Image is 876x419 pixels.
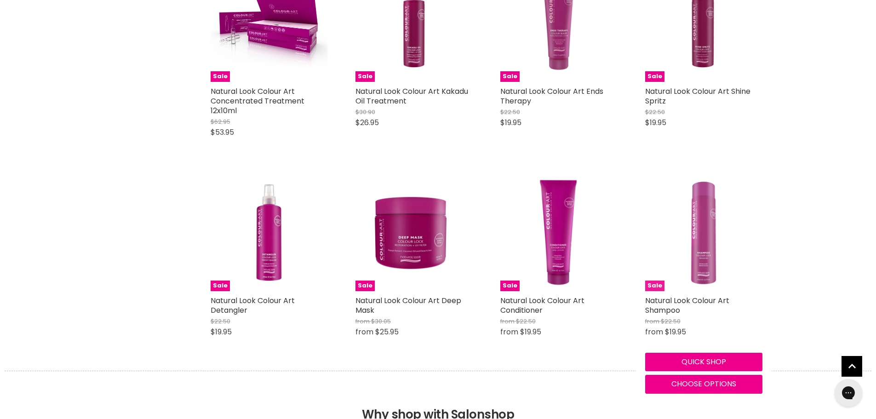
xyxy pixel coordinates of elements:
[211,327,232,337] span: $19.95
[211,281,230,291] span: Sale
[211,127,234,138] span: $53.95
[516,317,536,326] span: $22.50
[645,353,762,371] button: Quick shop
[500,281,520,291] span: Sale
[211,317,230,326] span: $22.50
[355,86,468,106] a: Natural Look Colour Art Kakadu Oil Treatment
[645,281,664,291] span: Sale
[211,295,295,316] a: Natural Look Colour Art Detangler
[645,108,665,116] span: $22.50
[500,295,584,316] a: Natural Look Colour Art Conditioner
[842,356,862,380] span: Back to top
[355,108,375,116] span: $30.90
[645,375,762,393] button: Choose options
[842,356,862,377] a: Back to top
[645,327,663,337] span: from
[500,117,521,128] span: $19.95
[645,117,666,128] span: $19.95
[665,327,686,337] span: $19.95
[500,108,520,116] span: $22.50
[211,71,230,82] span: Sale
[355,117,379,128] span: $26.95
[830,376,867,410] iframe: Gorgias live chat messenger
[355,71,375,82] span: Sale
[500,71,520,82] span: Sale
[671,379,736,389] span: Choose options
[500,86,603,106] a: Natural Look Colour Art Ends Therapy
[211,174,328,291] a: Natural Look Colour Art DetanglerSale
[520,327,541,337] span: $19.95
[355,174,473,291] img: Natural Look Colour Art Deep Mask
[371,317,391,326] span: $30.05
[500,327,518,337] span: from
[645,86,750,106] a: Natural Look Colour Art Shine Spritz
[645,317,659,326] span: from
[355,174,473,291] a: Natural Look Colour Art Deep MaskSale
[500,174,618,291] a: Natural Look Colour Art ConditionerSale
[645,295,729,316] a: Natural Look Colour Art Shampoo
[211,174,328,291] img: Natural Look Colour Art Detangler
[211,86,304,116] a: Natural Look Colour Art Concentrated Treatment 12x10ml
[500,317,515,326] span: from
[355,317,370,326] span: from
[355,295,461,316] a: Natural Look Colour Art Deep Mask
[645,174,762,291] img: Natural Look Colour Art Shampoo
[500,174,618,291] img: Natural Look Colour Art Conditioner
[375,327,399,337] span: $25.95
[661,317,681,326] span: $22.50
[211,117,230,126] span: $62.95
[645,71,664,82] span: Sale
[355,327,373,337] span: from
[355,281,375,291] span: Sale
[645,174,762,291] a: Natural Look Colour Art ShampooSale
